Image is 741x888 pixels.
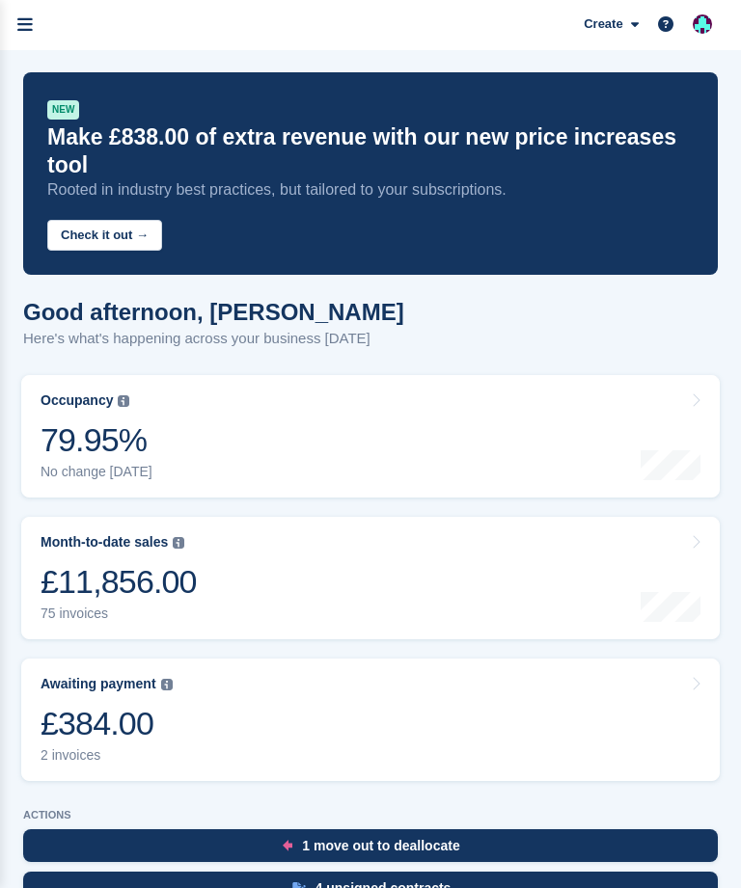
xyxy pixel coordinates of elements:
[118,395,129,407] img: icon-info-grey-7440780725fd019a000dd9b08b2336e03edf1995a4989e88bcd33f0948082b44.svg
[41,420,152,460] div: 79.95%
[21,375,720,498] a: Occupancy 79.95% No change [DATE]
[21,517,720,639] a: Month-to-date sales £11,856.00 75 invoices
[23,829,718,872] a: 1 move out to deallocate
[41,704,173,743] div: £384.00
[41,534,168,551] div: Month-to-date sales
[584,14,622,34] span: Create
[47,123,694,179] p: Make £838.00 of extra revenue with our new price increases tool
[21,659,720,781] a: Awaiting payment £384.00 2 invoices
[41,562,197,602] div: £11,856.00
[693,14,712,34] img: Simon Gardner
[23,328,404,350] p: Here's what's happening across your business [DATE]
[302,838,459,853] div: 1 move out to deallocate
[23,809,718,821] p: ACTIONS
[23,299,404,325] h1: Good afternoon, [PERSON_NAME]
[161,679,173,690] img: icon-info-grey-7440780725fd019a000dd9b08b2336e03edf1995a4989e88bcd33f0948082b44.svg
[47,100,79,120] div: NEW
[41,676,156,692] div: Awaiting payment
[41,605,197,622] div: 75 invoices
[173,537,184,549] img: icon-info-grey-7440780725fd019a000dd9b08b2336e03edf1995a4989e88bcd33f0948082b44.svg
[41,464,152,480] div: No change [DATE]
[41,392,113,409] div: Occupancy
[47,220,162,252] button: Check it out →
[283,840,292,851] img: move_outs_to_deallocate_icon-f764333ba52eb49d3ac5e1228854f67142a1ed5810a6f6cc68b1a99e826820c5.svg
[47,179,694,201] p: Rooted in industry best practices, but tailored to your subscriptions.
[41,747,173,764] div: 2 invoices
